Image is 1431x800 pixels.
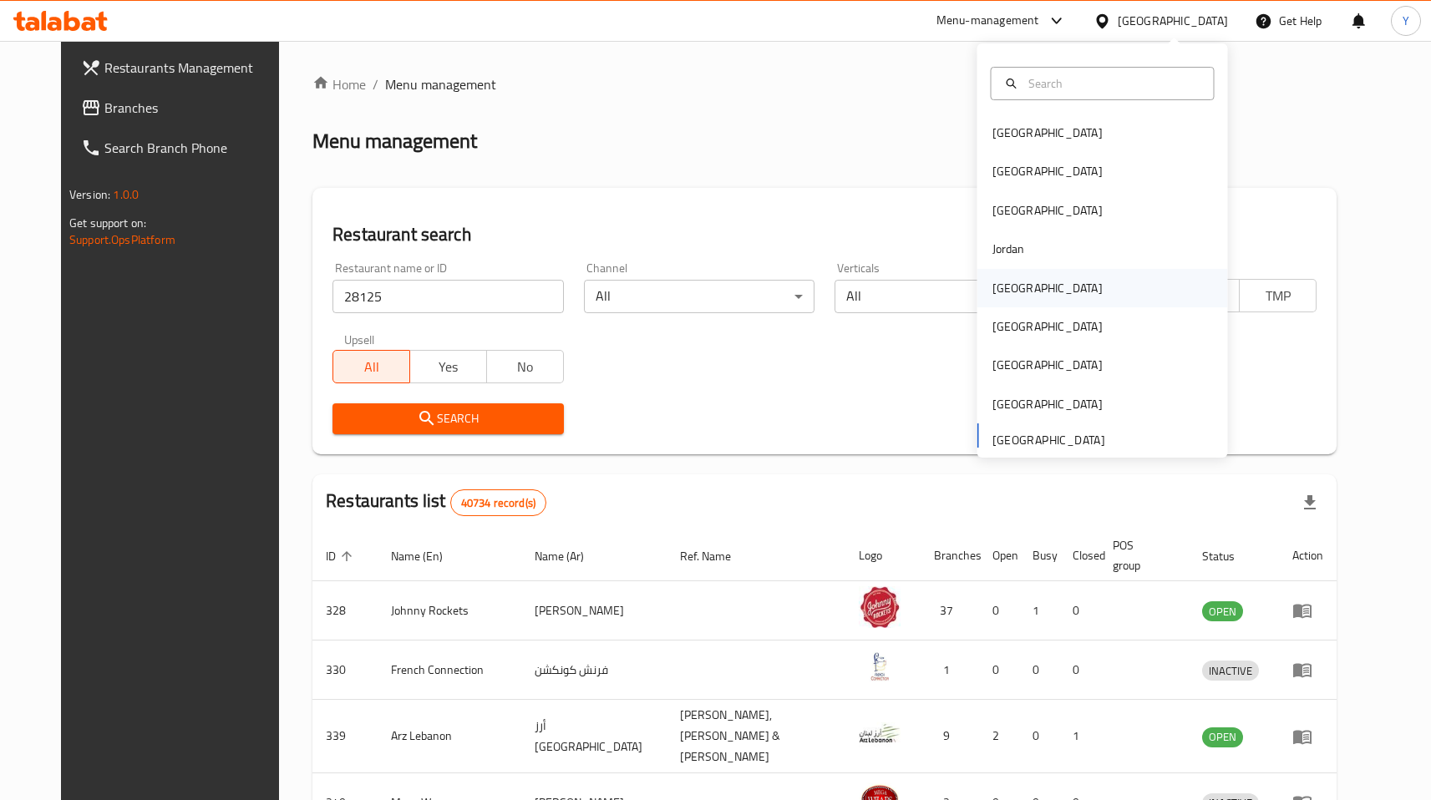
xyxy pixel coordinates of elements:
div: [GEOGRAPHIC_DATA] [992,356,1103,374]
td: 0 [1059,641,1099,700]
div: Menu-management [936,11,1039,31]
td: 0 [1019,641,1059,700]
input: Search [1022,74,1204,93]
span: Restaurants Management [104,58,287,78]
span: TMP [1246,284,1310,308]
td: فرنش كونكشن [521,641,667,700]
a: Support.OpsPlatform [69,229,175,251]
h2: Restaurants list [326,489,546,516]
td: Arz Lebanon [378,700,521,773]
img: Arz Lebanon [859,712,901,754]
button: Search [332,403,563,434]
td: French Connection [378,641,521,700]
img: Johnny Rockets [859,586,901,628]
a: Home [312,74,366,94]
th: Closed [1059,530,1099,581]
th: Logo [845,530,921,581]
h2: Restaurant search [332,222,1317,247]
span: Search Branch Phone [104,138,287,158]
div: [GEOGRAPHIC_DATA] [992,162,1103,180]
span: Get support on: [69,212,146,234]
td: Johnny Rockets [378,581,521,641]
div: [GEOGRAPHIC_DATA] [992,124,1103,142]
span: All [340,355,403,379]
td: 2 [979,700,1019,773]
li: / [373,74,378,94]
div: OPEN [1202,727,1243,747]
span: Y [1403,12,1409,30]
td: 1 [1059,700,1099,773]
th: Action [1279,530,1337,581]
span: Version: [69,184,110,205]
span: INACTIVE [1202,661,1259,681]
div: Menu [1292,600,1323,620]
div: [GEOGRAPHIC_DATA] [992,395,1103,413]
span: 40734 record(s) [451,495,546,511]
td: 0 [1019,700,1059,773]
th: Branches [921,530,979,581]
div: Export file [1290,483,1330,523]
span: POS group [1113,535,1169,575]
td: [PERSON_NAME],[PERSON_NAME] & [PERSON_NAME] [667,700,846,773]
td: 330 [312,641,378,700]
td: 37 [921,581,979,641]
div: Menu [1292,727,1323,747]
span: Branches [104,98,287,118]
a: Restaurants Management [68,48,300,88]
button: No [486,350,564,383]
th: Busy [1019,530,1059,581]
span: Name (En) [391,546,464,566]
td: 339 [312,700,378,773]
input: Search for restaurant name or ID.. [332,280,563,313]
th: Open [979,530,1019,581]
td: 0 [979,581,1019,641]
span: Yes [417,355,480,379]
span: OPEN [1202,602,1243,621]
span: Name (Ar) [535,546,606,566]
td: 328 [312,581,378,641]
td: 1 [921,641,979,700]
div: [GEOGRAPHIC_DATA] [992,279,1103,297]
td: أرز [GEOGRAPHIC_DATA] [521,700,667,773]
span: Search [346,408,550,429]
td: 1 [1019,581,1059,641]
div: [GEOGRAPHIC_DATA] [1118,12,1228,30]
div: All [835,280,1065,313]
a: Search Branch Phone [68,128,300,168]
label: Upsell [344,333,375,345]
span: OPEN [1202,727,1243,747]
nav: breadcrumb [312,74,1337,94]
div: INACTIVE [1202,661,1259,681]
div: All [584,280,814,313]
span: Ref. Name [680,546,753,566]
h2: Menu management [312,128,477,154]
span: 1.0.0 [113,184,139,205]
a: Branches [68,88,300,128]
td: 0 [1059,581,1099,641]
div: [GEOGRAPHIC_DATA] [992,201,1103,220]
div: Total records count [450,489,546,516]
span: ID [326,546,358,566]
div: Menu [1292,660,1323,680]
div: [GEOGRAPHIC_DATA] [992,317,1103,336]
span: No [494,355,557,379]
div: Jordan [992,240,1025,258]
td: 9 [921,700,979,773]
td: [PERSON_NAME] [521,581,667,641]
button: Yes [409,350,487,383]
div: OPEN [1202,601,1243,621]
button: All [332,350,410,383]
img: French Connection [859,646,901,687]
span: Menu management [385,74,496,94]
td: 0 [979,641,1019,700]
span: Status [1202,546,1256,566]
button: TMP [1239,279,1317,312]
